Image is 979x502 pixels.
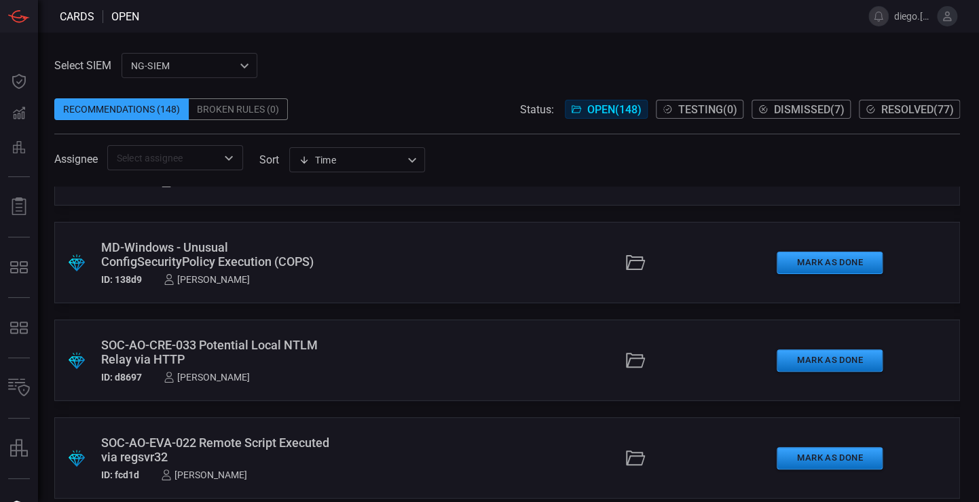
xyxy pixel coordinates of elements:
[54,98,189,120] div: Recommendations (148)
[131,59,236,73] p: NG-SIEM
[3,311,35,344] button: MITRE - Detection Posture
[3,98,35,130] button: Detections
[859,100,960,119] button: Resolved(77)
[777,252,883,274] button: Mark as Done
[219,149,238,168] button: Open
[164,274,250,285] div: [PERSON_NAME]
[111,149,217,166] input: Select assignee
[259,153,279,166] label: sort
[101,240,342,269] div: MD-Windows - Unusual ConfigSecurityPolicy Execution (COPS)
[520,103,554,116] span: Status:
[3,251,35,284] button: MITRE - Exposures
[299,153,403,167] div: Time
[656,100,743,119] button: Testing(0)
[894,11,931,22] span: diego.[PERSON_NAME].amandi
[774,103,845,116] span: Dismissed ( 7 )
[678,103,737,116] span: Testing ( 0 )
[777,349,883,372] button: Mark as Done
[54,59,111,72] label: Select SIEM
[161,469,247,480] div: [PERSON_NAME]
[111,10,139,23] span: open
[101,436,342,464] div: SOC-AO-EVA-022 Remote Script Executed via regsvr32
[3,372,35,404] button: Inventory
[777,447,883,469] button: Mark as Done
[101,372,142,383] h5: ID: d8697
[60,10,94,23] span: Cards
[3,432,35,465] button: assets
[752,100,851,119] button: Dismissed(7)
[54,153,98,166] span: Assignee
[587,103,642,116] span: Open ( 148 )
[101,274,142,285] h5: ID: 138d9
[101,469,139,480] h5: ID: fcd1d
[164,372,250,383] div: [PERSON_NAME]
[565,100,648,119] button: Open(148)
[3,65,35,98] button: Dashboard
[101,338,342,366] div: SOC-AO-CRE-033 Potential Local NTLM Relay via HTTP
[189,98,288,120] div: Broken Rules (0)
[3,191,35,223] button: Reports
[3,130,35,163] button: Preventions
[881,103,954,116] span: Resolved ( 77 )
